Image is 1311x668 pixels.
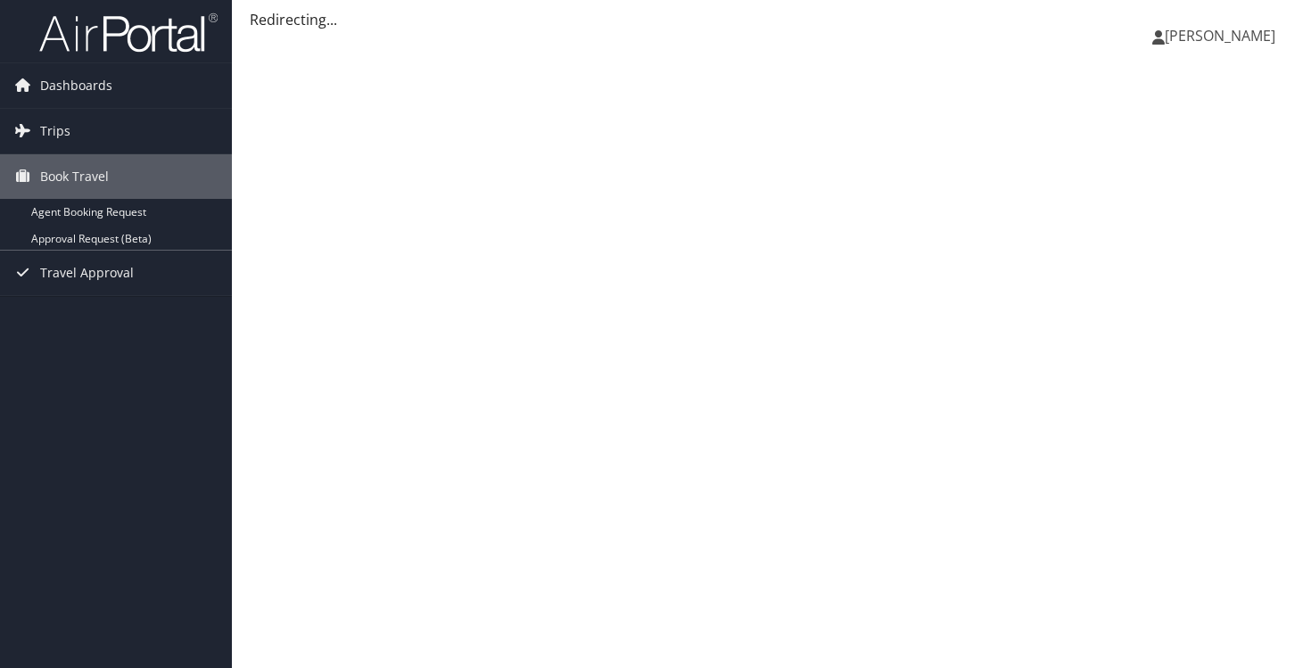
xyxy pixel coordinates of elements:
span: Travel Approval [40,251,134,295]
span: Trips [40,109,70,153]
span: Dashboards [40,63,112,108]
img: airportal-logo.png [39,12,218,54]
span: Book Travel [40,154,109,199]
div: Redirecting... [250,9,1293,30]
span: [PERSON_NAME] [1165,26,1275,45]
a: [PERSON_NAME] [1152,9,1293,62]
